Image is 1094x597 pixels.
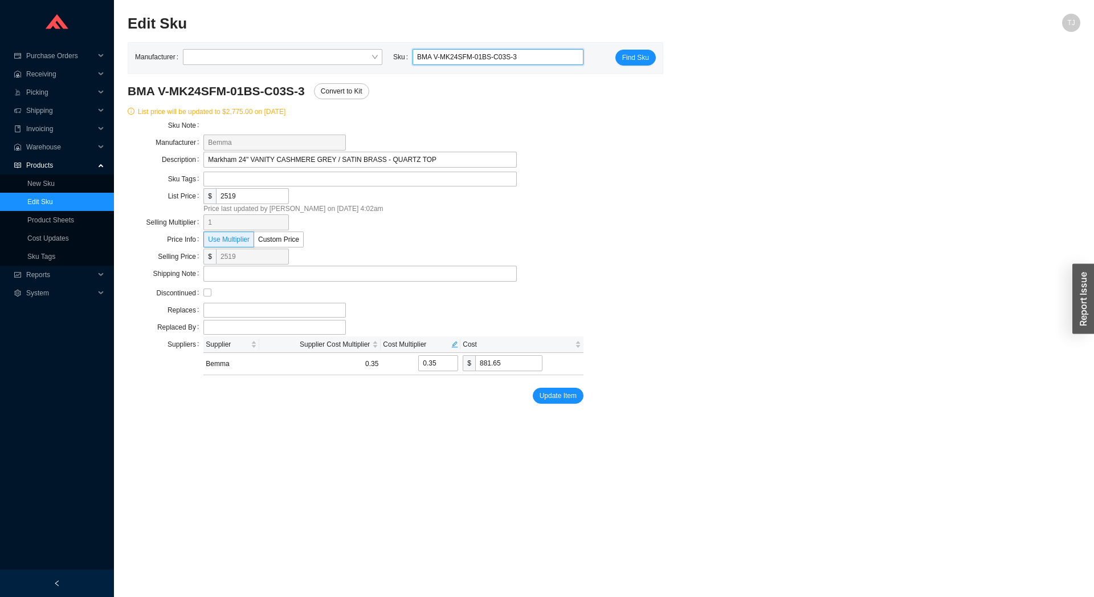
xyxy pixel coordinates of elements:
a: Cost Updates [27,234,69,242]
span: Find Sku [622,52,649,63]
a: New Sku [27,180,55,188]
span: fund [14,271,22,278]
label: Selling Multiplier [146,214,204,230]
div: Price last updated by [PERSON_NAME] on [DATE] 4:02am [203,203,583,214]
span: $ [463,355,475,371]
span: Receiving [26,65,95,83]
span: credit-card [14,52,22,59]
label: Description [162,152,203,168]
span: $ [203,188,216,204]
th: Supplier sortable [203,336,259,353]
span: Use Multiplier [208,235,250,243]
span: read [14,162,22,169]
h3: BMA V-MK24SFM-01BS-C03S-3 [128,83,583,99]
span: Shipping [26,101,95,120]
span: Supplier Cost Multiplier [262,339,370,350]
label: Manufacturer [135,49,183,65]
span: List price will be updated to $2,775.00 on [DATE] [128,106,285,117]
label: Price Info [167,232,203,247]
label: Discontinued [157,285,204,301]
span: Cost [463,339,573,350]
a: Edit Sku [27,198,53,206]
button: Update Item [533,388,583,404]
h2: Edit Sku [128,14,842,34]
label: Sku Note [168,117,204,133]
th: Cost sortable [460,336,583,353]
label: List Price [168,188,204,204]
label: Selling Price [158,249,203,265]
textarea: Markham 24" VANITY CASHMERE GREY / SATIN BRASS - QUARTZ TOP [203,152,517,168]
th: Supplier Cost Multiplier sortable [259,336,381,353]
span: edit [451,341,458,348]
div: Cost Multiplier [383,339,458,350]
span: Purchase Orders [26,47,95,65]
label: Shipping Note [153,266,204,282]
span: System [26,284,95,302]
span: $ [203,249,216,265]
span: Warehouse [26,138,95,156]
span: Convert to Kit [321,86,362,97]
button: Convert to Kit [314,83,369,99]
span: info-circle [128,108,134,115]
a: Sku Tags [27,253,55,261]
span: book [14,125,22,132]
span: Picking [26,83,95,101]
label: Suppliers [168,336,203,352]
span: left [54,580,60,587]
td: Bemma [203,353,259,375]
span: Update Item [540,390,577,401]
label: Replaces [168,302,203,318]
label: Manufacturer [156,135,203,151]
span: Invoicing [26,120,95,138]
a: Product Sheets [27,216,74,224]
button: Find Sku [615,50,656,66]
span: Products [26,156,95,174]
label: Replaced By [157,319,203,335]
span: Reports [26,266,95,284]
span: Supplier [206,339,248,350]
span: TJ [1067,14,1075,32]
label: Sku [393,49,413,65]
label: Sku Tags [168,171,204,187]
span: Custom Price [258,235,299,243]
td: 0.35 [259,353,381,375]
span: setting [14,290,22,297]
